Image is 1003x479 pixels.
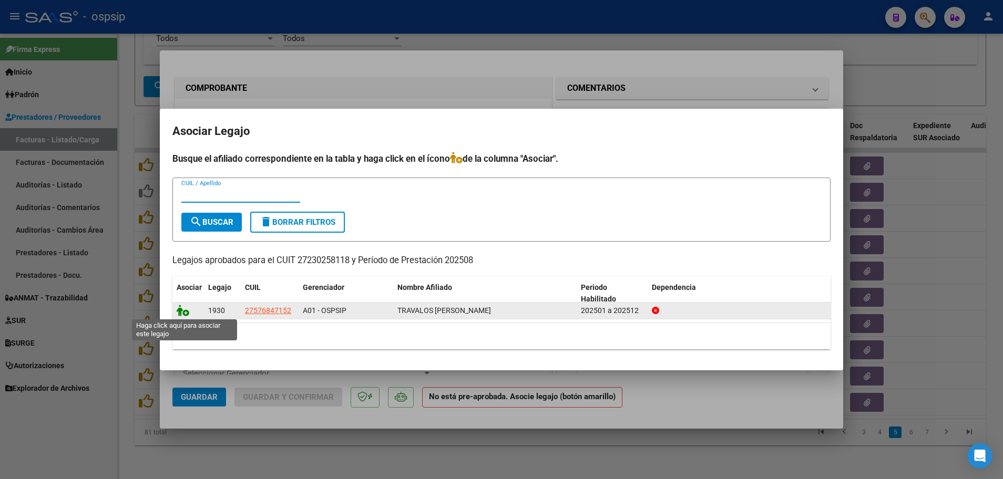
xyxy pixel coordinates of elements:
[208,306,225,315] span: 1930
[260,217,335,227] span: Borrar Filtros
[393,276,577,311] datatable-header-cell: Nombre Afiliado
[190,215,202,228] mat-icon: search
[208,283,231,291] span: Legajo
[577,276,648,311] datatable-header-cell: Periodo Habilitado
[177,283,202,291] span: Asociar
[172,254,831,267] p: Legajos aprobados para el CUIT 27230258118 y Período de Prestación 202508
[245,306,291,315] span: 27576847152
[245,283,261,291] span: CUIL
[303,306,346,315] span: A01 - OSPSIP
[299,276,393,311] datatable-header-cell: Gerenciador
[581,305,643,317] div: 202501 a 202512
[181,213,242,232] button: Buscar
[250,212,345,233] button: Borrar Filtros
[303,283,344,291] span: Gerenciador
[172,121,831,141] h2: Asociar Legajo
[581,283,616,304] span: Periodo Habilitado
[967,443,992,468] div: Open Intercom Messenger
[190,217,233,227] span: Buscar
[241,276,299,311] datatable-header-cell: CUIL
[172,323,831,349] div: 1 registros
[397,283,452,291] span: Nombre Afiliado
[652,283,696,291] span: Dependencia
[397,306,491,315] span: TRAVALOS SOSA MALENA ESMERALDA
[172,276,204,311] datatable-header-cell: Asociar
[260,215,272,228] mat-icon: delete
[648,276,831,311] datatable-header-cell: Dependencia
[172,152,831,165] h4: Busque el afiliado correspondiente en la tabla y haga click en el ícono de la columna "Asociar".
[204,276,241,311] datatable-header-cell: Legajo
